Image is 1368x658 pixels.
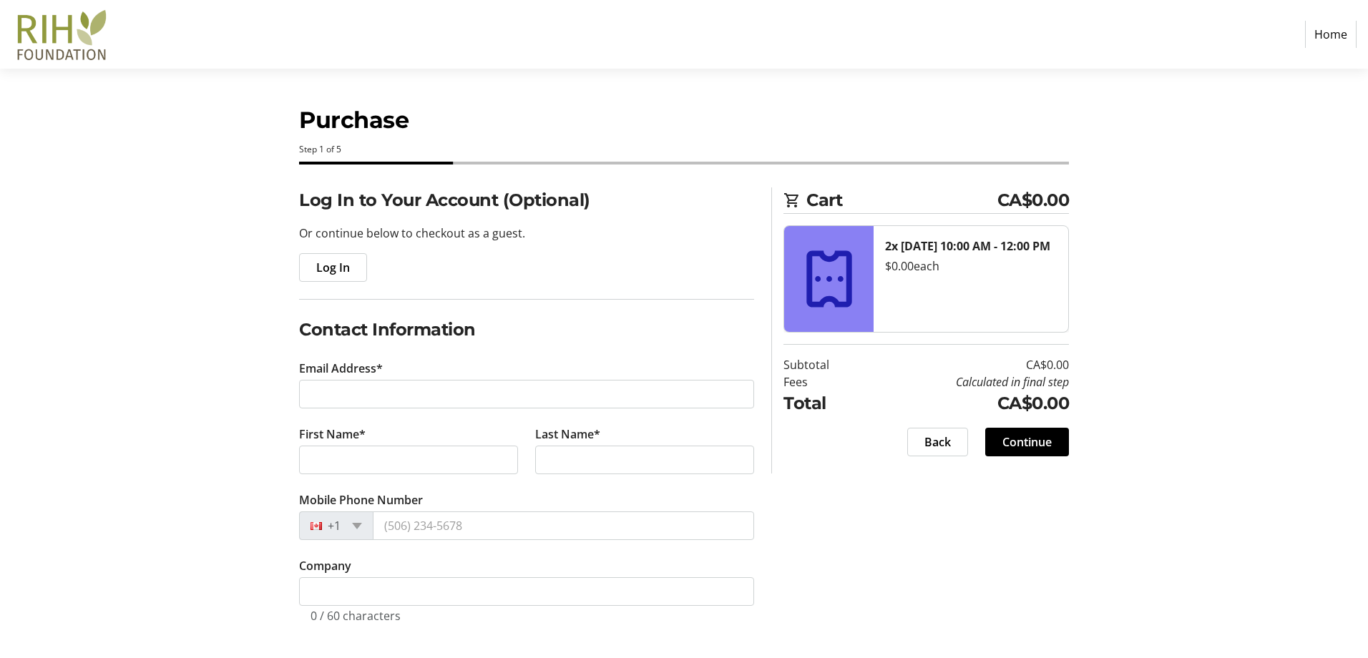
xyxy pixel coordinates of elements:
strong: 2x [DATE] 10:00 AM - 12:00 PM [885,238,1050,254]
button: Continue [985,428,1069,456]
button: Back [907,428,968,456]
a: Home [1305,21,1357,48]
label: Last Name* [535,426,600,443]
label: First Name* [299,426,366,443]
span: Cart [806,187,997,213]
div: $0.00 each [885,257,1057,275]
span: CA$0.00 [997,187,1070,213]
td: Subtotal [783,356,866,373]
h2: Log In to Your Account (Optional) [299,187,754,213]
label: Company [299,557,351,574]
h1: Purchase [299,103,1069,137]
span: Log In [316,259,350,276]
h2: Contact Information [299,317,754,343]
label: Email Address* [299,360,383,377]
label: Mobile Phone Number [299,491,423,509]
button: Log In [299,253,367,282]
td: CA$0.00 [866,356,1069,373]
div: Step 1 of 5 [299,143,1069,156]
input: (506) 234-5678 [373,511,754,540]
td: Fees [783,373,866,391]
p: Or continue below to checkout as a guest. [299,225,754,242]
span: Continue [1002,433,1052,451]
span: Back [924,433,951,451]
img: Royal Inland Hospital Foundation 's Logo [11,6,113,63]
td: Total [783,391,866,416]
td: Calculated in final step [866,373,1069,391]
tr-character-limit: 0 / 60 characters [311,608,401,624]
td: CA$0.00 [866,391,1069,416]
